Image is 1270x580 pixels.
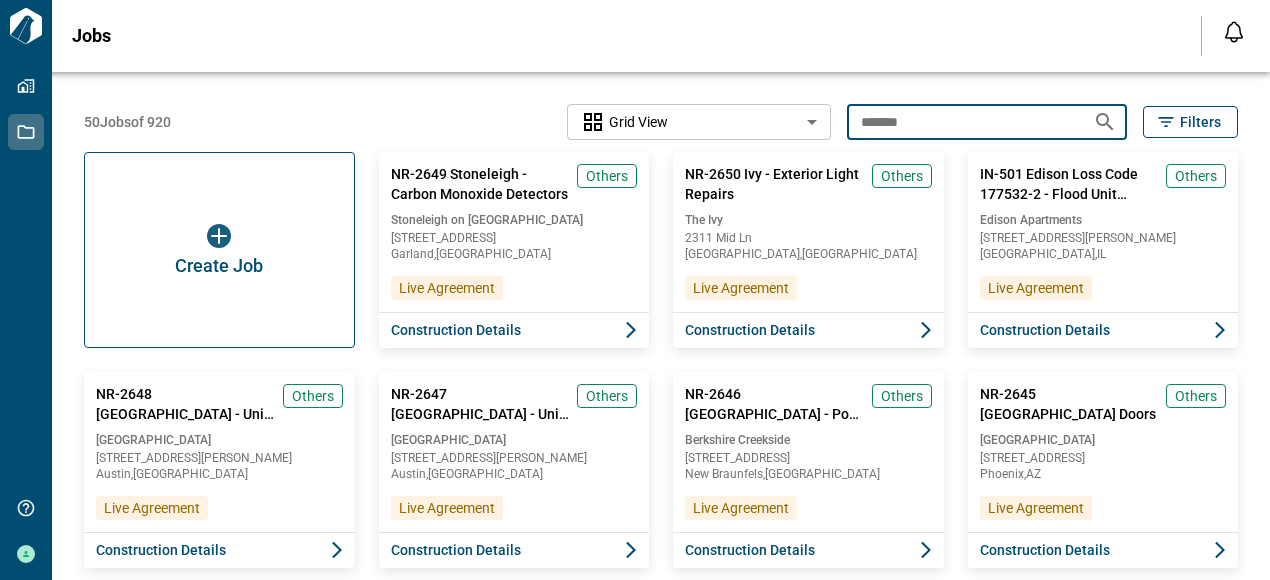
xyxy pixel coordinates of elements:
span: [GEOGRAPHIC_DATA] [980,432,1227,448]
button: Construction Details [379,532,650,568]
span: Live Agreement [988,278,1084,298]
span: Construction Details [685,540,815,560]
span: Construction Details [980,320,1110,340]
span: Edison Apartments [980,212,1227,228]
span: Stoneleigh on [GEOGRAPHIC_DATA] [391,212,638,228]
span: [STREET_ADDRESS] [980,452,1227,464]
span: New Braunfels , [GEOGRAPHIC_DATA] [685,468,932,480]
span: Live Agreement [693,278,789,298]
span: Construction Details [980,540,1110,560]
span: Live Agreement [988,498,1084,518]
span: Others [586,386,628,406]
span: Berkshire Creekside [685,432,932,448]
span: Live Agreement [693,498,789,518]
span: Construction Details [96,540,226,560]
span: Construction Details [685,320,815,340]
button: Open notification feed [1218,16,1250,48]
span: [STREET_ADDRESS] [391,232,638,244]
span: Others [1175,386,1217,406]
span: [STREET_ADDRESS][PERSON_NAME] [96,452,343,464]
button: Construction Details [673,532,944,568]
span: [STREET_ADDRESS][PERSON_NAME] [391,452,638,464]
span: Others [881,386,923,406]
div: Without label [567,102,831,143]
span: Austin , [GEOGRAPHIC_DATA] [391,468,638,480]
span: NR-2648 [GEOGRAPHIC_DATA] - Unit 1413 Flood [96,384,275,424]
span: Live Agreement [399,498,495,518]
span: Others [1175,166,1217,186]
span: Austin , [GEOGRAPHIC_DATA] [96,468,343,480]
span: Create Job [175,256,263,276]
button: Search jobs [1085,102,1125,142]
span: Others [586,166,628,186]
span: [STREET_ADDRESS][PERSON_NAME] [980,232,1227,244]
span: Phoenix , AZ [980,468,1227,480]
span: Others [292,386,334,406]
button: Construction Details [968,312,1239,348]
span: Construction Details [391,540,521,560]
span: [GEOGRAPHIC_DATA] [96,432,343,448]
button: Construction Details [968,532,1239,568]
span: [STREET_ADDRESS] [685,452,932,464]
span: Live Agreement [399,278,495,298]
button: Filters [1143,106,1238,138]
span: 50 Jobs of 920 [84,112,171,132]
span: Construction Details [391,320,521,340]
button: Construction Details [379,312,650,348]
span: Garland , [GEOGRAPHIC_DATA] [391,248,638,260]
span: Filters [1180,112,1221,132]
span: [GEOGRAPHIC_DATA] [391,432,638,448]
span: NR-2650 Ivy - Exterior Light Repairs [685,164,864,204]
button: Construction Details [84,532,355,568]
span: Live Agreement [104,498,200,518]
span: NR-2645 [GEOGRAPHIC_DATA] Doors [980,384,1159,424]
span: [GEOGRAPHIC_DATA] , IL [980,248,1227,260]
span: Grid View [609,112,668,132]
span: NR-2649 Stoneleigh - Carbon Monoxide Detectors [391,164,570,204]
span: The Ivy [685,212,932,228]
span: IN-501 Edison Loss Code 177532-2 - Flood Unit Rebuild [980,164,1159,204]
span: NR-2646 [GEOGRAPHIC_DATA] - Pool Fireplace [685,384,864,424]
span: [GEOGRAPHIC_DATA] , [GEOGRAPHIC_DATA] [685,248,932,260]
span: Others [881,166,923,186]
button: Construction Details [673,312,944,348]
img: icon button [207,224,231,248]
span: 2311 Mid Ln [685,232,932,244]
span: Jobs [72,26,111,46]
span: NR-2647 [GEOGRAPHIC_DATA] - Unit 2627 Flood [391,384,570,424]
